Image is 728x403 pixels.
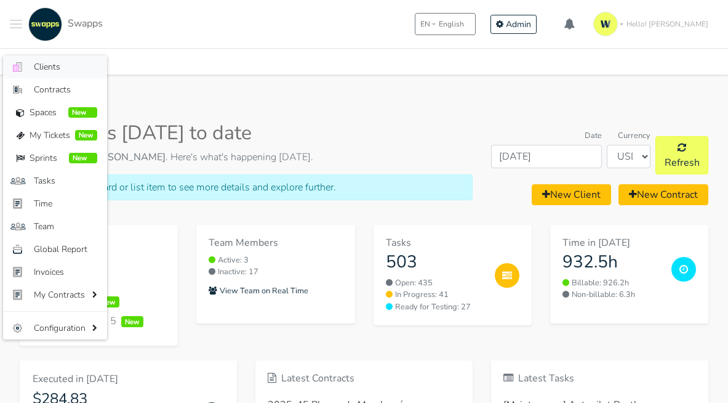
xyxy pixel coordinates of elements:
[34,322,89,335] span: Configuration
[28,7,62,41] img: swapps-linkedin-v2.jpg
[3,78,107,101] a: Contracts
[490,15,537,34] a: Admin
[618,184,708,205] a: New Contract
[34,197,97,210] span: Time
[618,130,650,142] label: Currency
[3,238,107,261] a: Global Report
[34,174,97,187] span: Tasks
[588,7,718,41] a: Hello! [PERSON_NAME]
[209,285,308,296] small: View Team on Real Time
[3,283,107,306] a: My Contracts
[121,316,143,327] span: New
[209,254,342,266] small: Active: 3
[268,373,460,385] h6: Latest Contracts
[386,237,485,272] a: Tasks 503
[33,373,190,385] h6: Executed in [DATE]
[386,289,485,301] a: In Progress: 41
[196,225,354,324] a: Team Members Active: 3 Inactive: 17 View Team on Real Time
[30,106,63,119] span: Spaces
[10,7,22,41] button: Toggle navigation menu
[20,174,473,200] div: Click on any card or list item to see more details and explore further.
[69,153,97,164] span: New
[386,301,485,313] a: Ready for Testing: 27
[3,317,107,340] a: Configuration
[20,121,473,145] h2: Swapps [DATE] to date
[25,7,103,41] a: Swapps
[626,18,708,30] span: Hello! [PERSON_NAME]
[506,18,531,30] span: Admin
[20,150,473,165] p: Welcome back, . Here's what's happening [DATE].
[3,124,107,147] a: My Tickets New
[68,17,103,30] span: Swapps
[593,12,618,36] img: isotipo-3-3e143c57.png
[3,101,107,124] a: Spaces New
[68,107,97,118] span: New
[34,60,97,73] span: Clients
[34,288,89,301] span: My Contracts
[386,237,485,249] h6: Tasks
[550,225,708,324] a: Time in [DATE] 932.5h Billable: 926.2h Non-billable: 6.3h
[386,252,485,273] h3: 503
[503,373,696,385] h6: Latest Tasks
[86,150,166,164] strong: [PERSON_NAME]
[3,55,107,78] a: Clients
[439,18,464,30] span: English
[34,266,97,279] span: Invoices
[3,147,107,169] a: Sprints New
[562,252,662,273] h3: 932.5h
[34,83,97,96] span: Contracts
[562,277,662,289] small: Billable: 926.2h
[75,130,97,141] span: New
[34,220,97,233] span: Team
[562,289,662,301] small: Non-billable: 6.3h
[3,192,107,215] a: Time
[3,261,107,283] a: Invoices
[3,55,107,340] ul: Toggle navigation menu
[97,296,119,307] span: New
[209,237,342,249] h6: Team Members
[3,215,107,238] a: Team
[532,184,611,205] a: New Client
[34,243,97,256] span: Global Report
[585,130,602,142] label: Date
[562,237,662,249] h6: Time in [DATE]
[209,266,342,278] small: Inactive: 17
[386,277,485,289] a: Open: 435
[3,169,107,192] a: Tasks
[30,129,70,142] span: My Tickets
[30,152,64,165] span: Sprints
[415,13,476,35] button: ENEnglish
[655,136,708,174] button: Refresh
